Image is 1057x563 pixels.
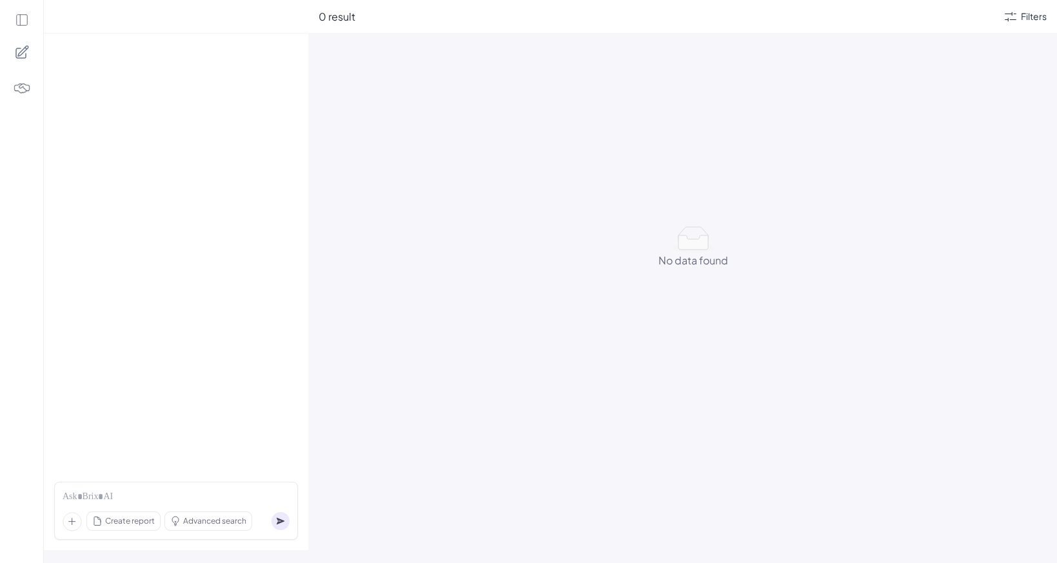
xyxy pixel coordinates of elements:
[1021,10,1047,23] div: Filters
[183,515,246,527] span: Advanced search
[1013,519,1044,550] iframe: Intercom live chat
[105,515,155,527] span: Create report
[13,79,31,97] img: 4blF7nbYMBMHBwcHBwcHBwcHBwcHBwcHB4es+Bd0DLy0SdzEZwAAAABJRU5ErkJggg==
[658,253,728,268] div: No data found
[319,10,355,23] span: 0 result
